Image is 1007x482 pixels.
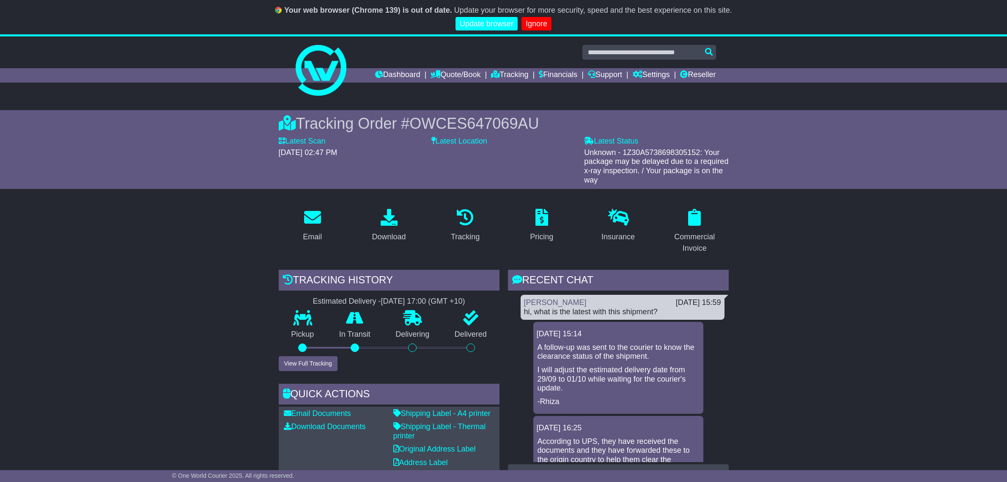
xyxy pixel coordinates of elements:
span: [DATE] 02:47 PM [279,148,337,157]
a: Email [297,206,327,246]
b: Your web browser (Chrome 139) is out of date. [284,6,452,14]
div: Download [372,231,406,243]
div: Tracking [451,231,480,243]
p: A follow-up was sent to the courier to know the clearance status of the shipment. [538,343,699,361]
div: RECENT CHAT [508,270,729,293]
a: Quote/Book [431,68,480,83]
a: Download Documents [284,422,366,431]
a: Email Documents [284,409,351,418]
a: Pricing [524,206,559,246]
a: Reseller [680,68,716,83]
a: Download [366,206,411,246]
div: Commercial Invoice [666,231,723,254]
div: [DATE] 15:59 [676,298,721,307]
span: © One World Courier 2025. All rights reserved. [172,472,294,479]
span: Update your browser for more security, speed and the best experience on this site. [454,6,732,14]
a: Update browser [455,17,518,31]
div: hi, what is the latest with this shipment? [524,307,721,317]
a: Tracking [445,206,485,246]
a: Commercial Invoice [661,206,729,257]
div: [DATE] 17:00 (GMT +10) [381,297,465,306]
a: Original Address Label [393,445,476,453]
div: Email [303,231,322,243]
div: Estimated Delivery - [279,297,499,306]
p: Pickup [279,330,327,339]
span: Unknown - 1Z30A5738698305152: Your package may be delayed due to a required x-ray inspection. / Y... [584,148,728,184]
div: Pricing [530,231,553,243]
button: View Full Tracking [279,356,337,371]
a: Dashboard [375,68,420,83]
span: OWCES647069AU [409,115,539,132]
label: Latest Location [431,137,487,146]
a: Settings [633,68,670,83]
div: Quick Actions [279,384,499,407]
p: In Transit [327,330,383,339]
p: Delivered [442,330,499,339]
a: [PERSON_NAME] [524,298,587,307]
label: Latest Scan [279,137,326,146]
a: Financials [539,68,577,83]
p: Delivering [383,330,442,339]
a: Address Label [393,458,448,467]
a: Tracking [491,68,528,83]
a: Insurance [596,206,640,246]
div: Tracking Order # [279,114,729,133]
a: Shipping Label - A4 printer [393,409,491,418]
p: -Rhiza [538,397,699,407]
a: Support [588,68,622,83]
a: Shipping Label - Thermal printer [393,422,486,440]
label: Latest Status [584,137,638,146]
div: Tracking history [279,270,499,293]
a: Ignore [521,17,552,31]
div: [DATE] 15:14 [537,330,700,339]
p: I will adjust the estimated delivery date from 29/09 to 01/10 while waiting for the courier's upd... [538,366,699,393]
div: Insurance [601,231,635,243]
div: [DATE] 16:25 [537,424,700,433]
